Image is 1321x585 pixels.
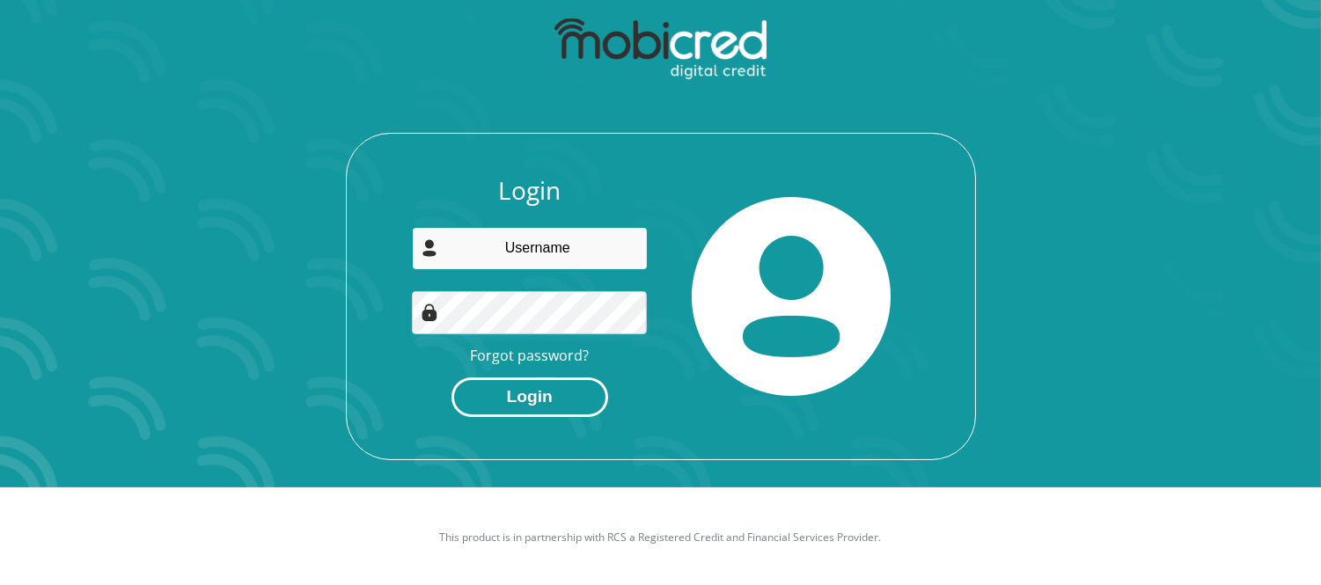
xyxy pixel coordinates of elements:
[554,18,767,80] img: mobicred logo
[172,530,1149,545] p: This product is in partnership with RCS a Registered Credit and Financial Services Provider.
[412,176,648,206] h3: Login
[451,377,608,417] button: Login
[421,239,438,257] img: user-icon image
[412,227,648,270] input: Username
[470,346,589,365] a: Forgot password?
[421,303,438,321] img: Image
